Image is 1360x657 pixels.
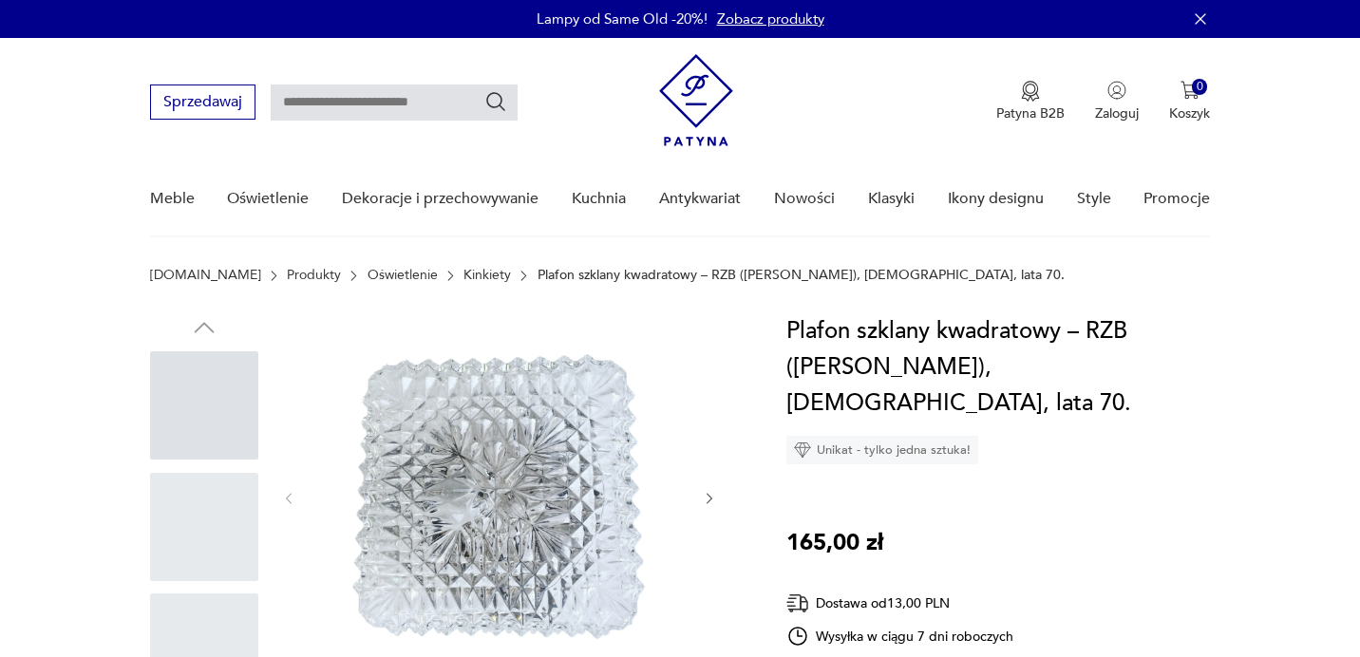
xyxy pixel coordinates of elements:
[1095,81,1139,122] button: Zaloguj
[948,162,1044,235] a: Ikony designu
[659,162,741,235] a: Antykwariat
[786,591,1014,615] div: Dostawa od 13,00 PLN
[717,9,824,28] a: Zobacz produkty
[1143,162,1210,235] a: Promocje
[786,591,809,615] img: Ikona dostawy
[786,625,1014,648] div: Wysyłka w ciągu 7 dni roboczych
[1077,162,1111,235] a: Style
[342,162,538,235] a: Dekoracje i przechowywanie
[786,313,1211,422] h1: Plafon szklany kwadratowy – RZB ([PERSON_NAME]), [DEMOGRAPHIC_DATA], lata 70.
[150,97,255,110] a: Sprzedawaj
[368,268,438,283] a: Oświetlenie
[996,81,1065,122] button: Patyna B2B
[150,268,261,283] a: [DOMAIN_NAME]
[868,162,915,235] a: Klasyki
[1107,81,1126,100] img: Ikonka użytkownika
[1169,104,1210,122] p: Koszyk
[659,54,733,146] img: Patyna - sklep z meblami i dekoracjami vintage
[774,162,835,235] a: Nowości
[1095,104,1139,122] p: Zaloguj
[996,104,1065,122] p: Patyna B2B
[996,81,1065,122] a: Ikona medaluPatyna B2B
[1192,79,1208,95] div: 0
[538,268,1065,283] p: Plafon szklany kwadratowy – RZB ([PERSON_NAME]), [DEMOGRAPHIC_DATA], lata 70.
[1021,81,1040,102] img: Ikona medalu
[150,162,195,235] a: Meble
[227,162,309,235] a: Oświetlenie
[1169,81,1210,122] button: 0Koszyk
[786,525,883,561] p: 165,00 zł
[463,268,511,283] a: Kinkiety
[484,90,507,113] button: Szukaj
[287,268,341,283] a: Produkty
[794,441,811,459] img: Ikona diamentu
[537,9,708,28] p: Lampy od Same Old -20%!
[150,84,255,120] button: Sprzedawaj
[572,162,626,235] a: Kuchnia
[786,436,978,464] div: Unikat - tylko jedna sztuka!
[1181,81,1199,100] img: Ikona koszyka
